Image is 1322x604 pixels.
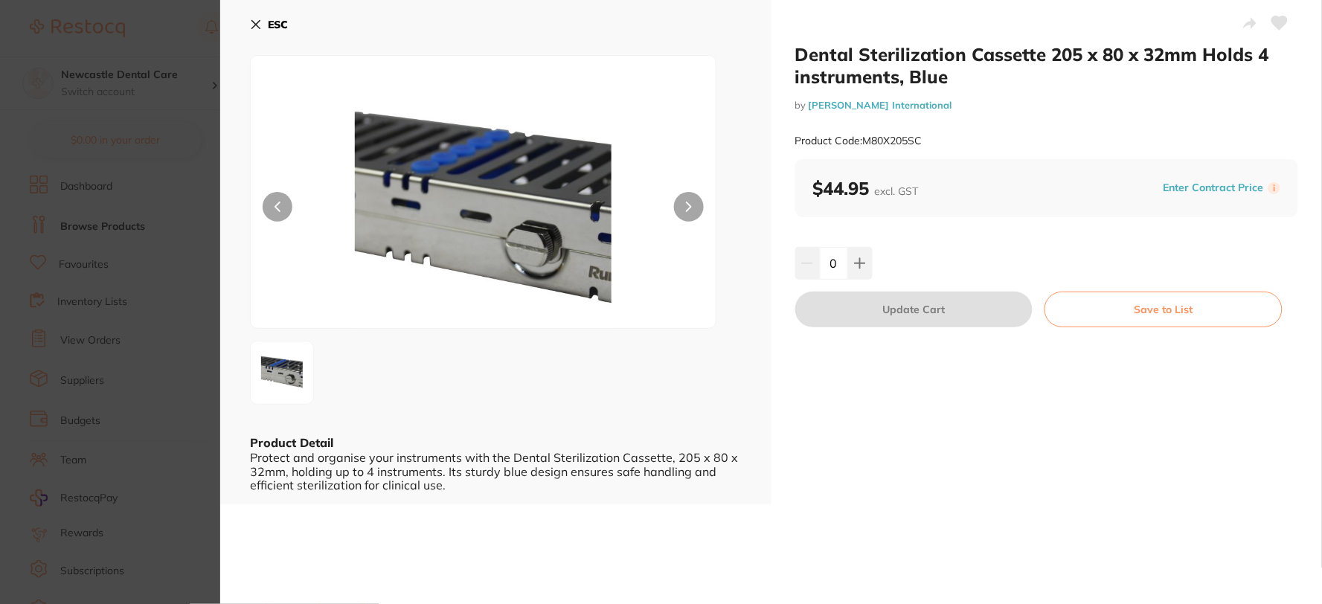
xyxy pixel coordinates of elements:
b: ESC [268,18,288,31]
label: i [1268,182,1280,194]
button: Update Cart [795,292,1033,327]
b: Product Detail [250,435,333,450]
h2: Dental Sterilization Cassette 205 x 80 x 32mm Holds 4 instruments, Blue [795,43,1299,88]
button: ESC [250,12,288,37]
img: MHgyMDVzYy1wbmc [344,93,623,328]
small: by [795,100,1299,111]
div: Protect and organise your instruments with the Dental Sterilization Cassette, 205 x 80 x 32mm, ho... [250,451,742,492]
button: Enter Contract Price [1159,181,1268,195]
small: Product Code: M80X205SC [795,135,922,147]
a: [PERSON_NAME] International [809,99,952,111]
img: MHgyMDVzYy1wbmc [255,347,309,397]
span: excl. GST [875,184,919,198]
button: Save to List [1045,292,1283,327]
b: $44.95 [813,177,919,199]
